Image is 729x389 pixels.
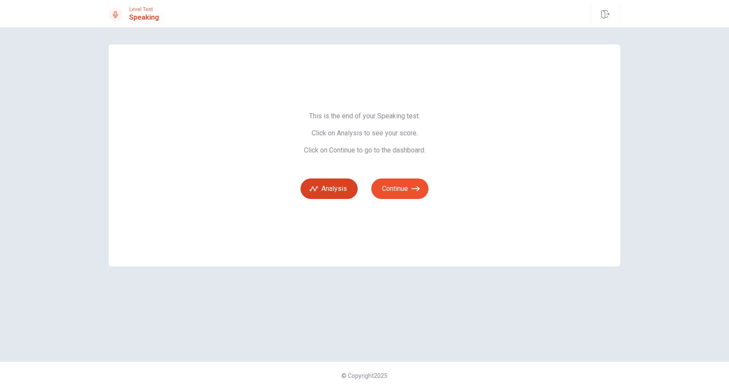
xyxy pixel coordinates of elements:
[301,178,358,199] button: Analysis
[341,372,388,379] span: © Copyright 2025
[371,178,428,199] button: Continue
[129,6,159,12] span: Level Test
[129,12,159,23] h1: Speaking
[301,112,428,155] span: This is the end of your Speaking test. Click on Analysis to see your score. Click on Continue to ...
